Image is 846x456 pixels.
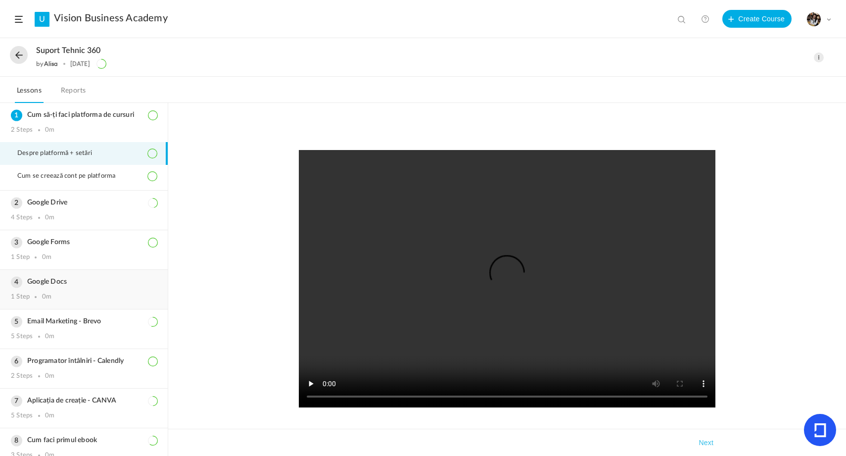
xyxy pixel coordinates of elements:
[36,60,58,67] div: by
[11,238,157,247] h3: Google Forms
[11,126,33,134] div: 2 Steps
[11,278,157,286] h3: Google Docs
[42,293,51,301] div: 0m
[11,214,33,222] div: 4 Steps
[11,111,157,119] h3: Cum să-ți faci platforma de cursuri
[11,253,30,261] div: 1 Step
[54,12,168,24] a: Vision Business Academy
[11,397,157,405] h3: Aplicația de creație - CANVA
[45,412,54,420] div: 0m
[45,126,54,134] div: 0m
[722,10,792,28] button: Create Course
[11,293,30,301] div: 1 Step
[44,60,58,67] a: Alisa
[45,333,54,341] div: 0m
[45,214,54,222] div: 0m
[15,84,44,103] a: Lessons
[45,372,54,380] div: 0m
[17,150,104,157] span: Despre platformă + setări
[17,172,128,180] span: Cum se creează cont pe platforma
[36,46,100,55] span: Suport tehnic 360
[11,199,157,207] h3: Google Drive
[35,12,49,27] a: U
[11,317,157,326] h3: Email Marketing - Brevo
[807,12,821,26] img: tempimagehs7pti.png
[11,436,157,445] h3: Cum faci primul ebook
[11,357,157,365] h3: Programator întâlniri - Calendly
[11,333,33,341] div: 5 Steps
[70,60,90,67] div: [DATE]
[697,437,715,449] button: Next
[11,412,33,420] div: 5 Steps
[42,253,51,261] div: 0m
[59,84,88,103] a: Reports
[11,372,33,380] div: 2 Steps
